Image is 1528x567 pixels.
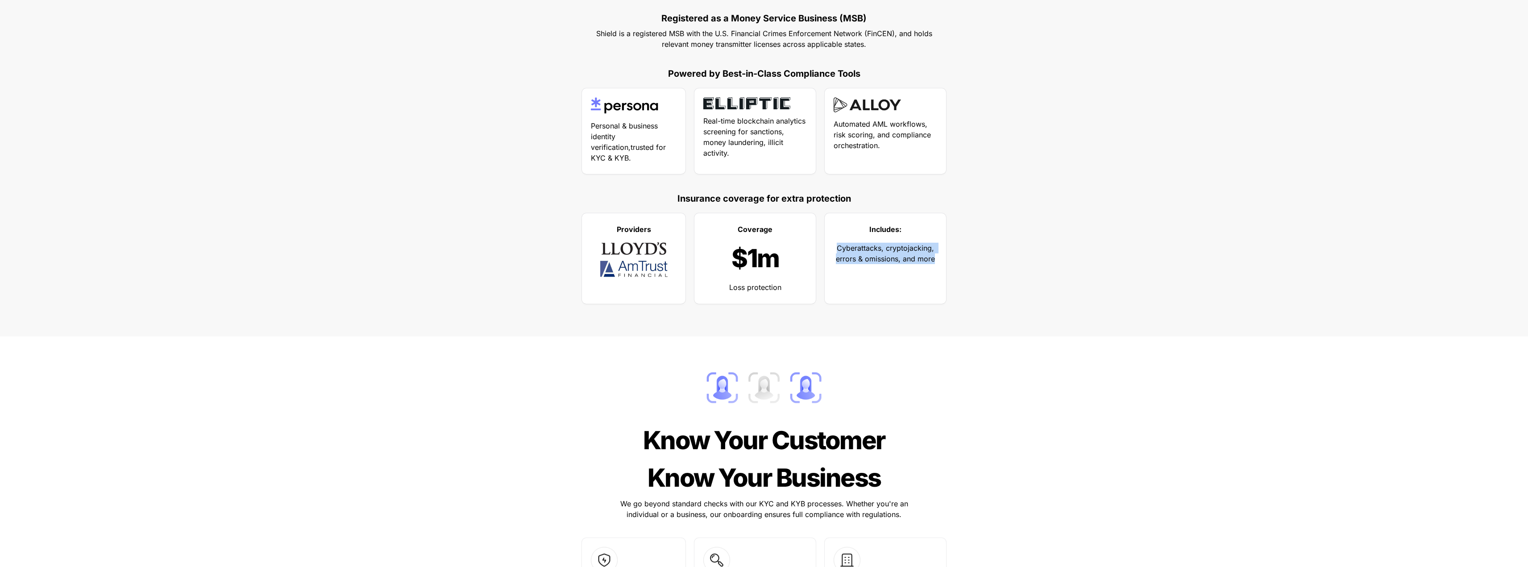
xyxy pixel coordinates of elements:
[617,225,621,234] a: P
[836,244,936,263] span: Cyberattacks, cryptojacking, errors & omissions, and more
[703,116,808,157] span: Real-time blockchain analytics screening for sanctions, money laundering, illicit activity.
[731,243,779,273] span: $1m
[648,463,881,493] span: Know Your Business
[738,225,772,234] strong: Coverage
[677,193,851,204] strong: Insurance coverage for extra protection
[729,283,781,292] span: Loss protection
[643,425,885,455] span: Know Your Customer
[620,499,910,519] span: We go beyond standard checks with our KYC and KYB processes. Whether you're an individual or a bu...
[661,13,867,24] strong: Registered as a Money Service Business (MSB)
[869,225,901,234] strong: Includes:
[591,121,668,162] span: Personal & business identity verification,trusted for KYC & KYB.
[668,68,860,79] strong: Powered by Best-in-Class Compliance Tools
[596,29,934,49] span: Shield is a registered MSB with the U.S. Financial Crimes Enforcement Network (FinCEN), and holds...
[621,225,651,234] strong: roviders
[834,120,933,150] span: Automated AML workflows, risk scoring, and compliance orchestration.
